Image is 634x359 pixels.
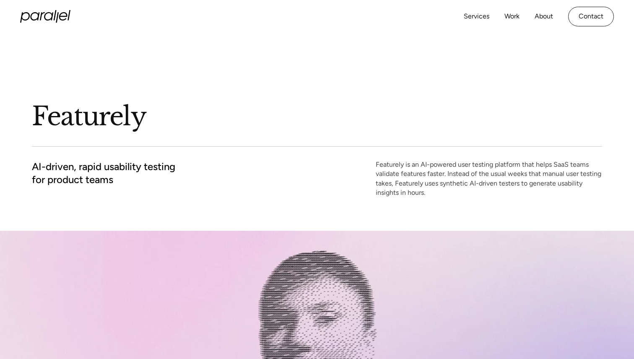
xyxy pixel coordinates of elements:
a: home [20,10,70,23]
a: About [535,10,553,23]
a: Work [504,10,520,23]
h2: AI-driven, rapid usability testing for product teams [32,160,175,186]
h1: Featurely [32,100,602,133]
a: Contact [568,7,614,26]
a: Services [464,10,489,23]
p: Featurely is an AI-powered user testing platform that helps SaaS teams validate features faster. ... [376,160,602,198]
